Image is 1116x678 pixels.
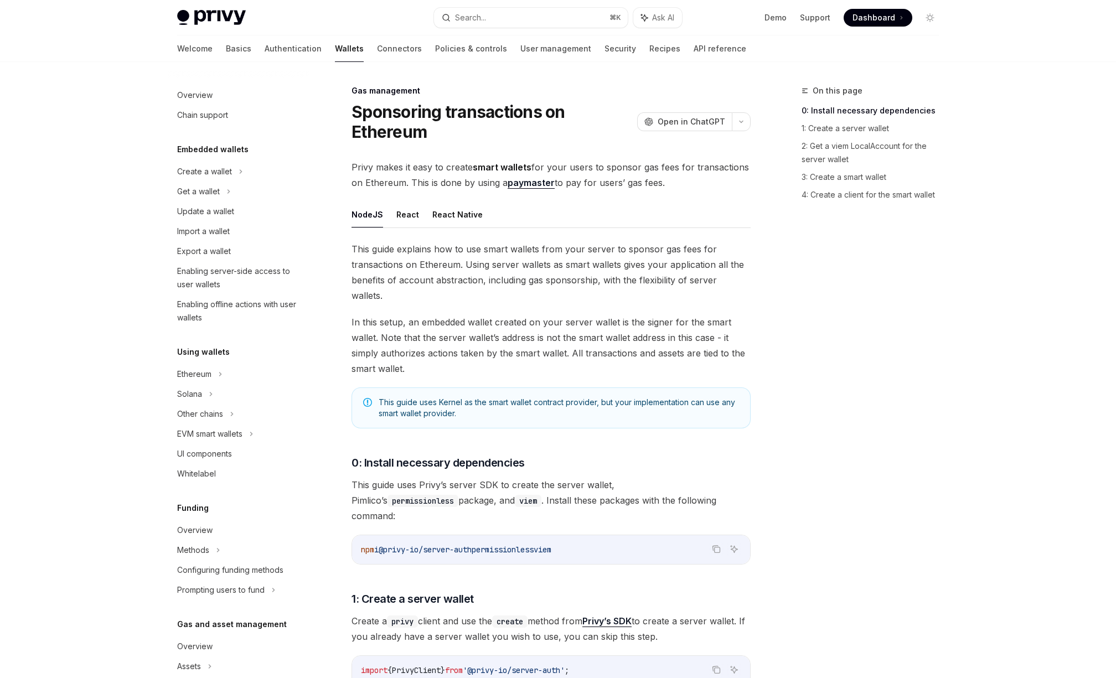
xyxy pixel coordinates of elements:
[352,201,383,227] button: NodeJS
[352,85,751,96] div: Gas management
[177,660,201,673] div: Assets
[764,12,787,23] a: Demo
[177,185,220,198] div: Get a wallet
[177,501,209,515] h5: Funding
[520,35,591,62] a: User management
[508,177,555,189] a: paymaster
[352,159,751,190] span: Privy makes it easy to create for your users to sponsor gas fees for transactions on Ethereum. Th...
[802,102,948,120] a: 0: Install necessary dependencies
[177,618,287,631] h5: Gas and asset management
[637,112,732,131] button: Open in ChatGPT
[652,12,674,23] span: Ask AI
[352,314,751,376] span: In this setup, an embedded wallet created on your server wallet is the signer for the smart walle...
[168,464,310,484] a: Whitelabel
[177,447,232,460] div: UI components
[492,615,528,628] code: create
[177,10,246,25] img: light logo
[802,137,948,168] a: 2: Get a viem LocalAccount for the server wallet
[352,455,525,470] span: 0: Install necessary dependencies
[352,102,633,142] h1: Sponsoring transactions on Ethereum
[177,108,228,122] div: Chain support
[177,563,283,577] div: Configuring funding methods
[455,11,486,24] div: Search...
[168,85,310,105] a: Overview
[177,345,230,359] h5: Using wallets
[168,560,310,580] a: Configuring funding methods
[379,397,739,419] span: This guide uses Kernel as the smart wallet contract provider, but your implementation can use any...
[168,105,310,125] a: Chain support
[168,241,310,261] a: Export a wallet
[168,261,310,294] a: Enabling server-side access to user wallets
[177,245,231,258] div: Export a wallet
[177,467,216,480] div: Whitelabel
[177,35,213,62] a: Welcome
[265,35,322,62] a: Authentication
[177,524,213,537] div: Overview
[463,665,565,675] span: '@privy-io/server-auth'
[352,241,751,303] span: This guide explains how to use smart wallets from your server to sponsor gas fees for transaction...
[435,35,507,62] a: Policies & controls
[168,636,310,656] a: Overview
[374,545,379,555] span: i
[177,165,232,178] div: Create a wallet
[177,368,211,381] div: Ethereum
[177,583,265,597] div: Prompting users to fund
[396,201,419,227] button: React
[168,201,310,221] a: Update a wallet
[177,427,242,441] div: EVM smart wallets
[379,545,472,555] span: @privy-io/server-auth
[852,12,895,23] span: Dashboard
[921,9,939,27] button: Toggle dark mode
[709,542,724,556] button: Copy the contents from the code block
[352,591,474,607] span: 1: Create a server wallet
[387,615,418,628] code: privy
[168,294,310,328] a: Enabling offline actions with user wallets
[177,298,303,324] div: Enabling offline actions with user wallets
[377,35,422,62] a: Connectors
[802,120,948,137] a: 1: Create a server wallet
[802,168,948,186] a: 3: Create a smart wallet
[177,387,202,401] div: Solana
[472,545,534,555] span: permissionless
[604,35,636,62] a: Security
[352,477,751,524] span: This guide uses Privy’s server SDK to create the server wallet, Pimlico’s package, and . Install ...
[168,221,310,241] a: Import a wallet
[844,9,912,27] a: Dashboard
[649,35,680,62] a: Recipes
[609,13,621,22] span: ⌘ K
[727,663,741,677] button: Ask AI
[177,544,209,557] div: Methods
[813,84,862,97] span: On this page
[727,542,741,556] button: Ask AI
[802,186,948,204] a: 4: Create a client for the smart wallet
[434,8,628,28] button: Search...⌘K
[387,495,458,507] code: permissionless
[177,143,249,156] h5: Embedded wallets
[534,545,551,555] span: viem
[694,35,746,62] a: API reference
[633,8,682,28] button: Ask AI
[226,35,251,62] a: Basics
[177,640,213,653] div: Overview
[800,12,830,23] a: Support
[709,663,724,677] button: Copy the contents from the code block
[515,495,541,507] code: viem
[392,665,441,675] span: PrivyClient
[352,613,751,644] span: Create a client and use the method from to create a server wallet. If you already have a server w...
[168,520,310,540] a: Overview
[177,89,213,102] div: Overview
[582,615,632,627] a: Privy’s SDK
[177,407,223,421] div: Other chains
[335,35,364,62] a: Wallets
[445,665,463,675] span: from
[387,665,392,675] span: {
[473,162,531,173] strong: smart wallets
[432,201,483,227] button: React Native
[441,665,445,675] span: }
[565,665,569,675] span: ;
[361,665,387,675] span: import
[177,265,303,291] div: Enabling server-side access to user wallets
[177,205,234,218] div: Update a wallet
[168,444,310,464] a: UI components
[361,545,374,555] span: npm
